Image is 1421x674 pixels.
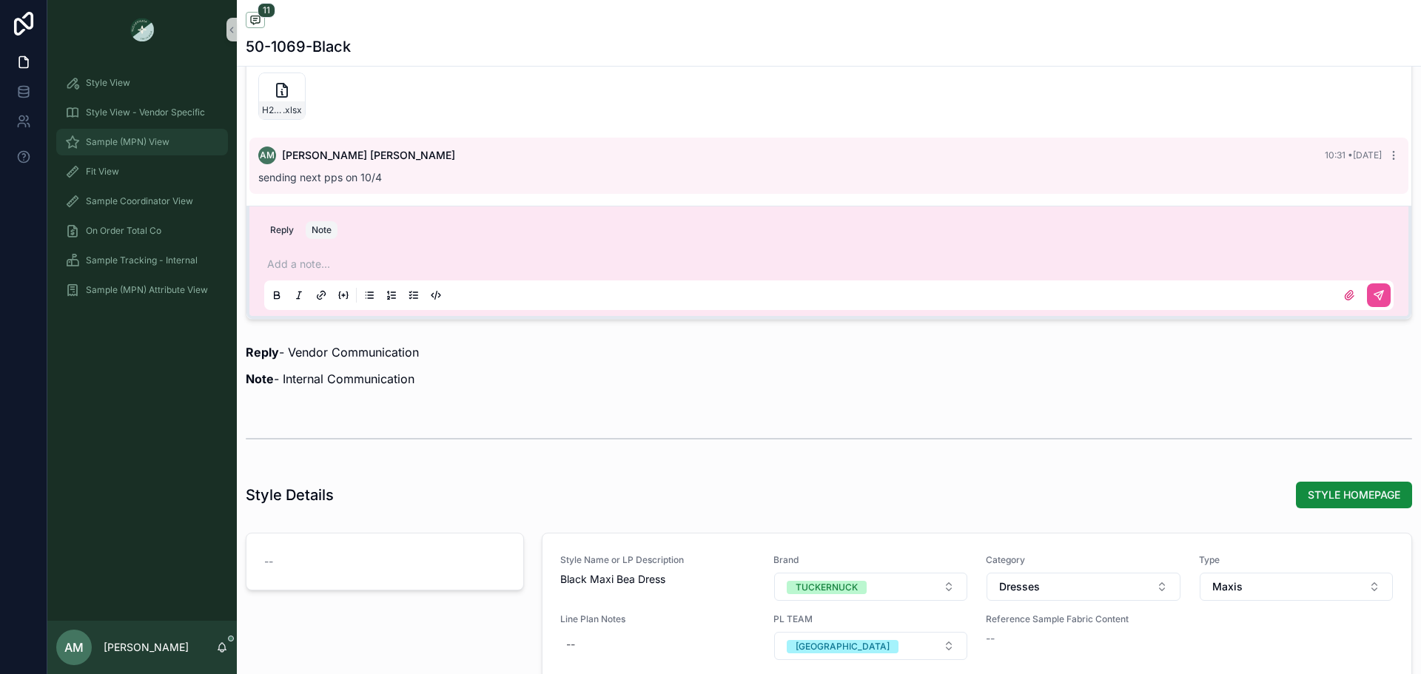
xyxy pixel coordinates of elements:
[246,345,279,360] strong: Reply
[56,70,228,96] a: Style View
[104,640,189,655] p: [PERSON_NAME]
[47,59,237,323] div: scrollable content
[1212,579,1243,594] span: Maxis
[283,104,302,116] span: .xlsx
[86,284,208,296] span: Sample (MPN) Attribute View
[774,632,968,660] button: Select Button
[86,225,161,237] span: On Order Total Co
[246,371,274,386] strong: Note
[246,12,265,30] button: 11
[258,171,382,183] span: sending next pps on 10/4
[86,77,130,89] span: Style View
[86,166,119,178] span: Fit View
[773,554,969,566] span: Brand
[86,255,198,266] span: Sample Tracking - Internal
[64,638,84,656] span: AM
[264,554,273,569] span: --
[262,104,283,116] span: H25-50-1069-MAXI-BEA-DRESS_NATH_2nd-PPS-App_092325
[56,158,228,185] a: Fit View
[999,579,1040,594] span: Dresses
[56,218,228,244] a: On Order Total Co
[306,221,337,239] button: Note
[560,572,756,587] span: Black Maxi Bea Dress
[796,640,890,653] div: [GEOGRAPHIC_DATA]
[1325,149,1382,161] span: 10:31 • [DATE]
[560,554,756,566] span: Style Name or LP Description
[86,195,193,207] span: Sample Coordinator View
[130,18,154,41] img: App logo
[56,247,228,274] a: Sample Tracking - Internal
[258,3,275,18] span: 11
[1308,488,1400,502] span: STYLE HOMEPAGE
[1199,554,1394,566] span: Type
[246,485,334,505] h1: Style Details
[986,631,995,646] span: --
[86,107,205,118] span: Style View - Vendor Specific
[796,581,858,594] div: TUCKERNUCK
[86,136,169,148] span: Sample (MPN) View
[56,188,228,215] a: Sample Coordinator View
[246,36,351,57] h1: 50-1069-Black
[560,613,756,625] span: Line Plan Notes
[56,99,228,126] a: Style View - Vendor Specific
[282,148,455,163] span: [PERSON_NAME] [PERSON_NAME]
[986,613,1181,625] span: Reference Sample Fabric Content
[987,573,1180,601] button: Select Button
[773,613,969,625] span: PL TEAM
[1200,573,1394,601] button: Select Button
[986,554,1181,566] span: Category
[260,149,275,161] span: AM
[774,573,968,601] button: Select Button
[246,370,1412,388] p: - Internal Communication
[312,224,332,236] div: Note
[246,343,1412,361] p: - Vendor Communication
[264,221,300,239] button: Reply
[56,277,228,303] a: Sample (MPN) Attribute View
[566,637,575,652] div: --
[56,129,228,155] a: Sample (MPN) View
[1296,482,1412,508] button: STYLE HOMEPAGE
